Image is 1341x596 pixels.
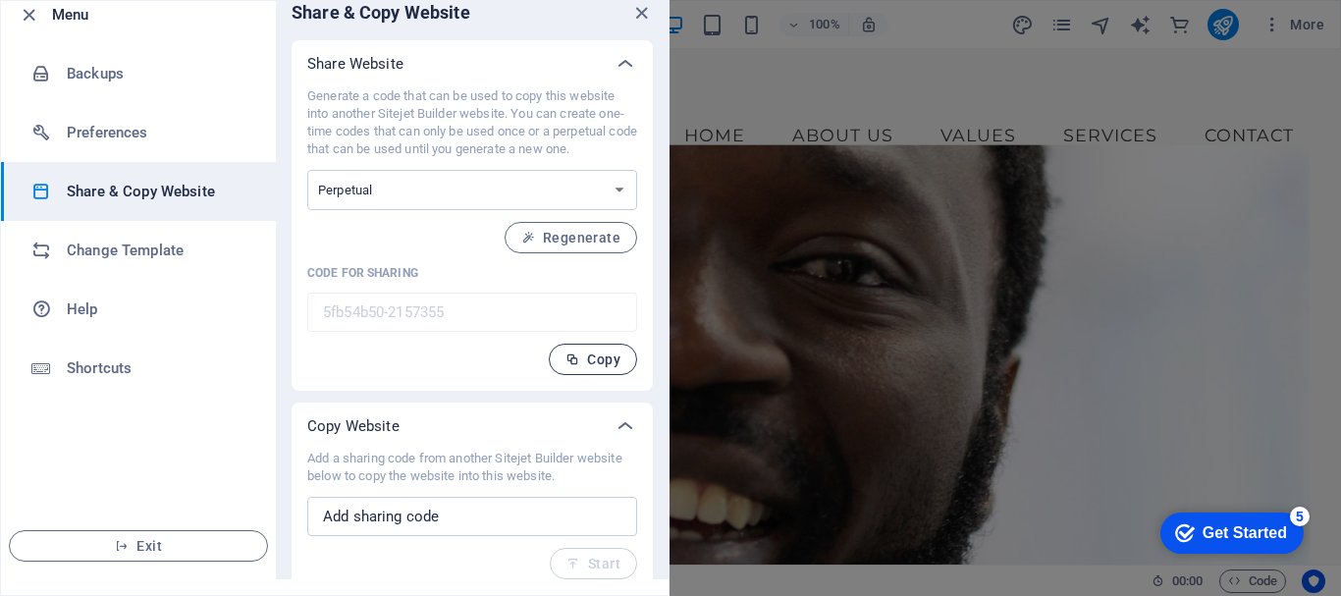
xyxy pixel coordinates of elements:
a: Help [1,280,276,339]
p: Code for sharing [307,265,637,281]
button: 3 [45,513,70,517]
h6: Share & Copy Website [292,1,470,25]
h6: Menu [52,3,260,27]
p: Generate a code that can be used to copy this website into another Sitejet Builder website. You c... [307,87,637,158]
p: Add a sharing code from another Sitejet Builder website below to copy the website into this website. [307,450,637,485]
h6: Backups [67,62,248,85]
h6: Change Template [67,239,248,262]
input: Add sharing code [307,497,637,536]
span: Copy [565,352,620,367]
p: Share Website [307,54,403,74]
span: Exit [26,538,251,554]
button: close [629,1,653,25]
span: Regenerate [521,230,620,245]
h6: Share & Copy Website [67,180,248,203]
div: Share Website [292,40,653,87]
p: Copy Website [307,416,400,436]
h6: Help [67,298,248,321]
div: Get Started 5 items remaining, 0% complete [16,10,159,51]
button: 2 [45,489,70,494]
div: 5 [145,4,165,24]
button: Copy [549,344,637,375]
div: Copy Website [292,403,653,450]
button: Exit [9,530,268,562]
button: 1 [45,465,70,470]
button: Regenerate [505,222,637,253]
h6: Shortcuts [67,356,248,380]
div: Get Started [58,22,142,39]
h6: Preferences [67,121,248,144]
